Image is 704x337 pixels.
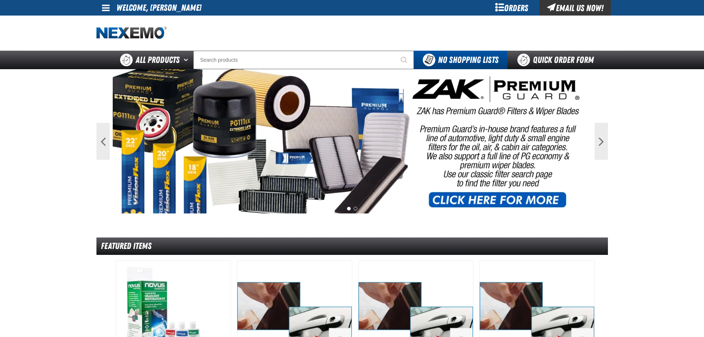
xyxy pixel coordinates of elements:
[438,55,499,65] span: No Shopping Lists
[113,69,592,213] img: PG Filters & Wipers
[347,207,351,210] button: 1 of 2
[193,51,414,69] input: Search
[181,51,193,69] button: Open All Products pages
[395,51,414,69] button: Start Searching
[354,207,357,210] button: 2 of 2
[96,123,110,160] button: Previous
[96,237,608,255] div: Featured Items
[96,27,167,40] img: Nexemo logo
[595,123,608,160] button: Next
[507,51,608,69] a: Quick Order Form
[136,53,180,67] span: All Products
[414,51,507,69] button: You do not have available Shopping Lists. Open to Create a New List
